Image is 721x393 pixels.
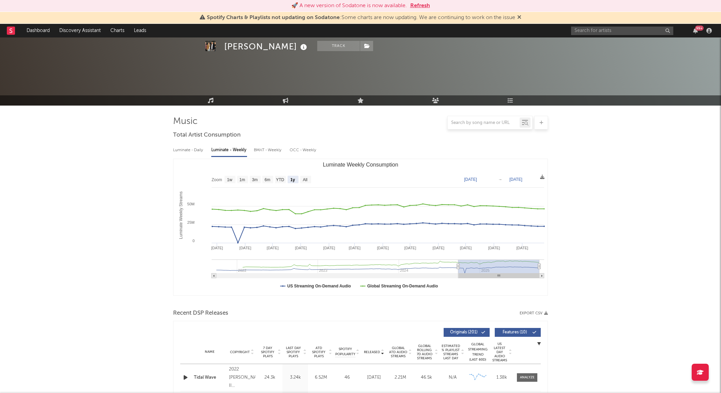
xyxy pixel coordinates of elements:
div: 46 [335,374,359,381]
span: US Latest Day Audio Streams [491,342,508,362]
div: 🚀 A new version of Sodatone is now available. [291,2,407,10]
div: 24.3k [259,374,281,381]
div: 2.21M [389,374,412,381]
a: Discovery Assistant [55,24,106,37]
div: 99 + [695,26,704,31]
text: Global Streaming On-Demand Audio [367,284,438,288]
text: [DATE] [267,246,279,250]
span: : Some charts are now updating. We are continuing to work on the issue [207,15,515,20]
div: 6.52M [310,374,332,381]
div: Luminate - Daily [173,144,204,156]
text: 1w [227,177,232,182]
a: Leads [129,24,151,37]
button: 99+ [693,28,698,33]
text: 0 [193,239,195,243]
text: [DATE] [517,246,528,250]
text: [DATE] [323,246,335,250]
span: Copyright [230,350,250,354]
text: [DATE] [295,246,307,250]
span: Spotify Popularity [335,347,355,357]
text: 50M [187,202,195,206]
div: OCC - Weekly [290,144,317,156]
button: Track [317,41,360,51]
text: 3m [252,177,258,182]
text: [DATE] [464,177,477,182]
span: 7 Day Spotify Plays [259,346,277,358]
div: 46.5k [415,374,438,381]
span: Dismiss [517,15,521,20]
div: [DATE] [363,374,385,381]
span: Global ATD Audio Streams [389,346,408,358]
div: 3.24k [284,374,306,381]
text: 25M [187,220,195,224]
span: Last Day Spotify Plays [284,346,302,358]
div: BMAT - Weekly [254,144,283,156]
text: YTD [276,177,284,182]
button: Refresh [410,2,430,10]
span: Released [364,350,380,354]
text: US Streaming On-Demand Audio [287,284,351,288]
svg: Luminate Weekly Consumption [173,159,548,295]
text: → [498,177,502,182]
a: Dashboard [22,24,55,37]
input: Search for artists [571,27,673,35]
text: [DATE] [488,246,500,250]
button: Export CSV [520,311,548,315]
button: Features(10) [495,328,541,337]
span: Recent DSP Releases [173,309,228,317]
input: Search by song name or URL [448,120,520,126]
text: 6m [265,177,271,182]
text: [DATE] [377,246,389,250]
div: Luminate - Weekly [211,144,247,156]
text: [DATE] [404,246,416,250]
span: Global Rolling 7D Audio Streams [415,344,434,360]
div: Name [194,349,226,355]
div: N/A [441,374,464,381]
a: Tidal Wave [194,374,226,381]
div: Global Streaming Trend (Last 60D) [467,342,488,362]
span: Total Artist Consumption [173,131,241,139]
text: [DATE] [509,177,522,182]
div: 2022 [PERSON_NAME] II Productions, Inc. under exclusive license to BMG Rights Management (US) LLC [229,365,255,390]
button: Originals(201) [444,328,490,337]
span: Spotify Charts & Playlists not updating on Sodatone [207,15,340,20]
text: [DATE] [240,246,251,250]
span: ATD Spotify Plays [310,346,328,358]
text: [DATE] [460,246,472,250]
div: [PERSON_NAME] [224,41,309,52]
span: Estimated % Playlist Streams Last Day [441,344,460,360]
a: Charts [106,24,129,37]
text: [DATE] [211,246,223,250]
span: Features ( 10 ) [499,330,531,334]
text: 1y [290,177,295,182]
div: 1.38k [491,374,512,381]
text: Luminate Weekly Streams [179,191,183,239]
text: [DATE] [432,246,444,250]
span: Originals ( 201 ) [448,330,479,334]
text: Luminate Weekly Consumption [323,162,398,168]
text: All [303,177,307,182]
text: [DATE] [349,246,360,250]
text: 1m [240,177,245,182]
text: Zoom [212,177,222,182]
